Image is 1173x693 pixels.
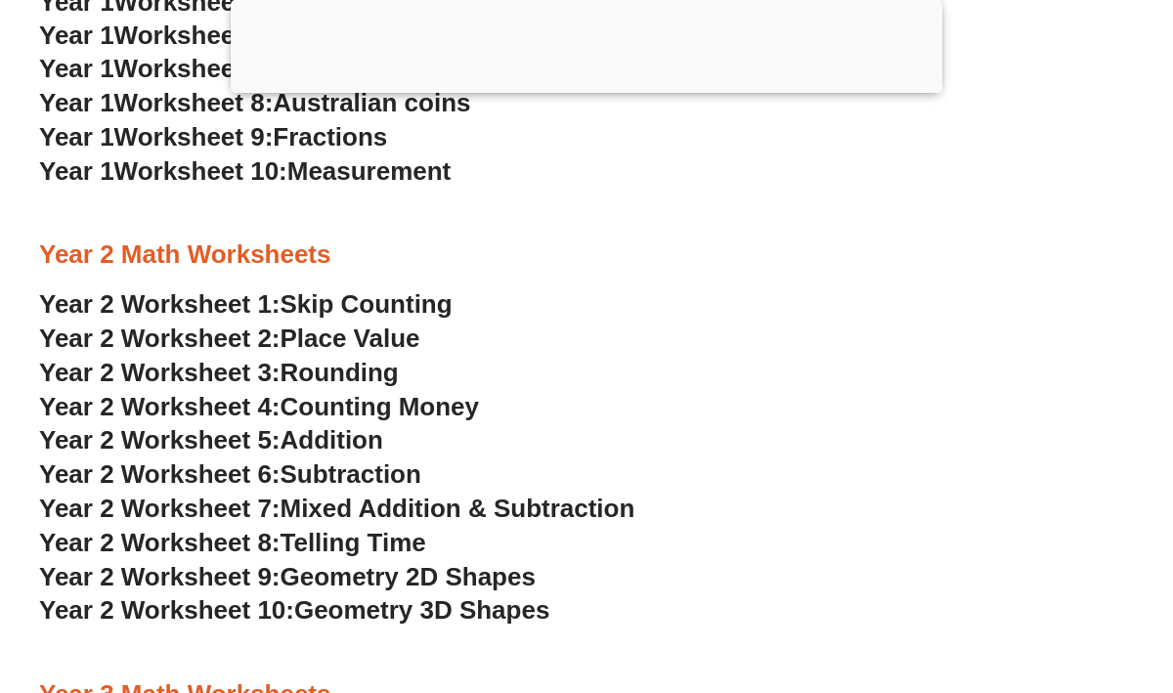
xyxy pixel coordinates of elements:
span: Rounding [281,358,399,387]
span: Year 2 Worksheet 8: [39,528,281,557]
iframe: Chat Widget [838,472,1173,693]
span: Counting Money [281,392,480,421]
a: Year 2 Worksheet 3:Rounding [39,358,399,387]
a: Year 2 Worksheet 5:Addition [39,425,383,455]
a: Year 1Worksheet 10:Measurement [39,156,451,186]
h3: Year 2 Math Worksheets [39,238,1134,272]
a: Year 2 Worksheet 2:Place Value [39,324,420,353]
span: Mixed Addition & Subtraction [281,494,635,523]
a: Year 2 Worksheet 6:Subtraction [39,459,421,489]
span: Year 2 Worksheet 2: [39,324,281,353]
a: Year 1Worksheet 8:Australian coins [39,88,470,117]
span: Worksheet 8: [114,88,274,117]
span: Australian coins [273,88,470,117]
span: Year 2 Worksheet 9: [39,562,281,591]
span: Geometry 2D Shapes [281,562,536,591]
span: Year 2 Worksheet 10: [39,595,294,625]
a: Year 2 Worksheet 4:Counting Money [39,392,479,421]
span: Place Value [281,324,420,353]
span: Year 2 Worksheet 7: [39,494,281,523]
span: Year 2 Worksheet 5: [39,425,281,455]
span: Year 2 Worksheet 3: [39,358,281,387]
span: Measurement [287,156,452,186]
span: Worksheet 10: [114,156,287,186]
a: Year 1Worksheet 6:Subtraction [39,21,414,50]
span: Year 2 Worksheet 6: [39,459,281,489]
span: Telling Time [281,528,426,557]
span: Year 2 Worksheet 4: [39,392,281,421]
a: Year 2 Worksheet 9:Geometry 2D Shapes [39,562,536,591]
span: Worksheet 6: [114,21,274,50]
a: Year 2 Worksheet 10:Geometry 3D Shapes [39,595,549,625]
a: Year 1Worksheet 7:Mixed Addition and Subtraction [39,54,655,83]
span: Skip Counting [281,289,453,319]
span: Worksheet 9: [114,122,274,152]
a: Year 2 Worksheet 8:Telling Time [39,528,426,557]
a: Year 2 Worksheet 1:Skip Counting [39,289,453,319]
span: Year 2 Worksheet 1: [39,289,281,319]
span: Addition [281,425,383,455]
a: Year 1Worksheet 9:Fractions [39,122,387,152]
span: Fractions [273,122,387,152]
span: Geometry 3D Shapes [294,595,549,625]
span: Worksheet 7: [114,54,274,83]
a: Year 2 Worksheet 7:Mixed Addition & Subtraction [39,494,634,523]
span: Subtraction [281,459,421,489]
